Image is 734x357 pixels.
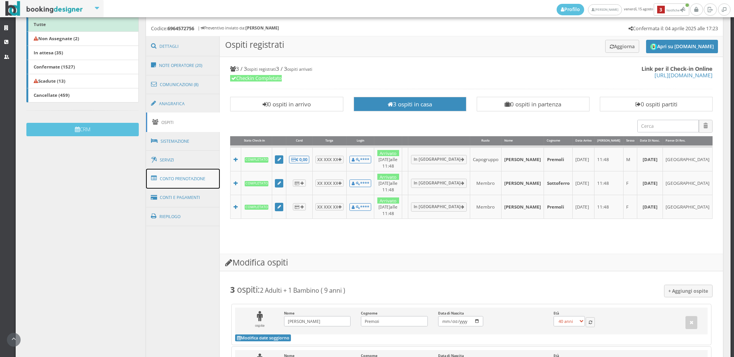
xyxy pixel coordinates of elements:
button: XX XXX XX [315,203,344,210]
button: XX XXX XX [315,156,344,163]
td: alle 11:48 [374,171,402,195]
td: [DATE] [637,171,663,195]
td: 11:48 [594,147,624,171]
a: Dettagli [146,36,220,56]
a: Ospiti [146,112,220,132]
td: alle 11:48 [374,147,402,171]
a: Scadute (13) [26,74,139,88]
a: Non Assegnate (2) [26,31,139,46]
small: [DATE] [378,157,390,162]
td: alle 11:48 [374,195,402,219]
button: Apri su [DOMAIN_NAME] [646,40,718,53]
b: Non Assegnate (2) [34,35,79,41]
a: [PERSON_NAME] [588,4,622,15]
td: 11:48 [594,195,624,219]
div: [PERSON_NAME] [594,136,623,146]
td: 11:48 [594,171,624,195]
div: Cognome [544,136,572,146]
div: Arrivato [377,150,399,156]
a: Sistemazione [146,131,220,151]
div: Nome [502,136,544,146]
a: Cancellate (459) [26,88,139,103]
td: Premoli [544,147,572,171]
b: 3 [230,284,235,295]
small: ospiti arrivati [287,66,312,72]
a: Anagrafica [146,94,220,114]
button: CRM [26,123,139,136]
td: [GEOGRAPHIC_DATA] [663,171,712,195]
a: Conti e Pagamenti [146,188,220,207]
div: Sesso [624,136,637,146]
a: In [GEOGRAPHIC_DATA] [411,179,467,188]
b: 6964572756 [167,25,194,32]
label: Età [554,311,585,326]
button: 3Notifiche [654,3,689,16]
td: Premoli [544,195,572,219]
b: Completato [245,157,269,162]
h3: 0 ospiti in arrivo [234,101,339,108]
td: [GEOGRAPHIC_DATA] [663,147,712,171]
label: Cognome [361,311,428,326]
select: Età [554,316,585,326]
td: [DATE] [572,195,594,219]
b: Cancellate (459) [34,92,70,98]
label: Data di Nascita [438,311,483,326]
small: 2 Adulti + 1 Bambino ( 9 anni ) [260,286,345,295]
a: In [GEOGRAPHIC_DATA] [411,202,467,212]
h3: 0 ospiti in partenza [481,101,586,108]
b: Completato [245,205,269,210]
input: Cerca [637,120,699,132]
td: [DATE] [637,147,663,171]
h3: 3 ospiti in casa [357,101,463,108]
small: ospiti registrati [247,66,276,72]
button: + Aggiungi ospite [664,285,713,297]
a: Confermate (1527) [26,60,139,74]
img: circle_logo_thumb.png [650,43,657,50]
div: Stato Check-In [241,136,272,146]
small: [DATE] [378,181,390,186]
h5: Confermata il: 04 aprile 2025 alle 17:23 [628,26,718,31]
td: Membro [470,195,501,219]
td: M [623,147,637,171]
input: Cognome [361,316,428,326]
td: Sottoferro [544,171,572,195]
td: [PERSON_NAME] [502,147,544,171]
h4: 3 / 3 3 / 3 [230,65,713,72]
td: F [623,195,637,219]
label: Nome [284,311,351,326]
span: venerdì, 15 agosto [557,3,690,16]
img: BookingDesigner.com [5,1,83,16]
td: Membro [470,171,501,195]
h3: Modifica ospiti [220,254,723,271]
b: [PERSON_NAME] [245,25,279,31]
div: Data Arrivo [573,136,594,146]
a: Servizi [146,150,220,170]
b: Tutte [34,21,46,27]
div: Paese di Res. [663,136,712,146]
div: Targa [313,136,346,146]
a: Riepilogo [146,207,220,227]
b: Link per il Check-in Online [641,65,713,72]
span: Checkin Completato [230,75,282,82]
a: Profilo [557,4,584,15]
a: Comunicazioni (8) [146,75,220,95]
div: Card [286,136,312,146]
td: [DATE] [572,147,594,171]
td: [PERSON_NAME] [502,195,544,219]
a: Conto Prenotazione [146,169,220,189]
b: In attesa (35) [34,49,63,55]
td: F [623,171,637,195]
div: ospite [240,311,279,328]
td: [GEOGRAPHIC_DATA] [663,195,712,219]
div: Arrivato [377,197,399,204]
span: ospiti [237,284,258,295]
h3: Ospiti registrati [220,36,723,57]
h5: Codice: [151,26,194,31]
td: [PERSON_NAME] [502,171,544,195]
input: Data di Nascita [438,316,483,326]
b: Scadute (13) [34,78,65,84]
a: [URL][DOMAIN_NAME] [654,72,713,79]
b: Completato [245,181,269,186]
a: Note Operatore (20) [146,55,220,75]
h6: | Preventivo inviato da: [198,26,279,31]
